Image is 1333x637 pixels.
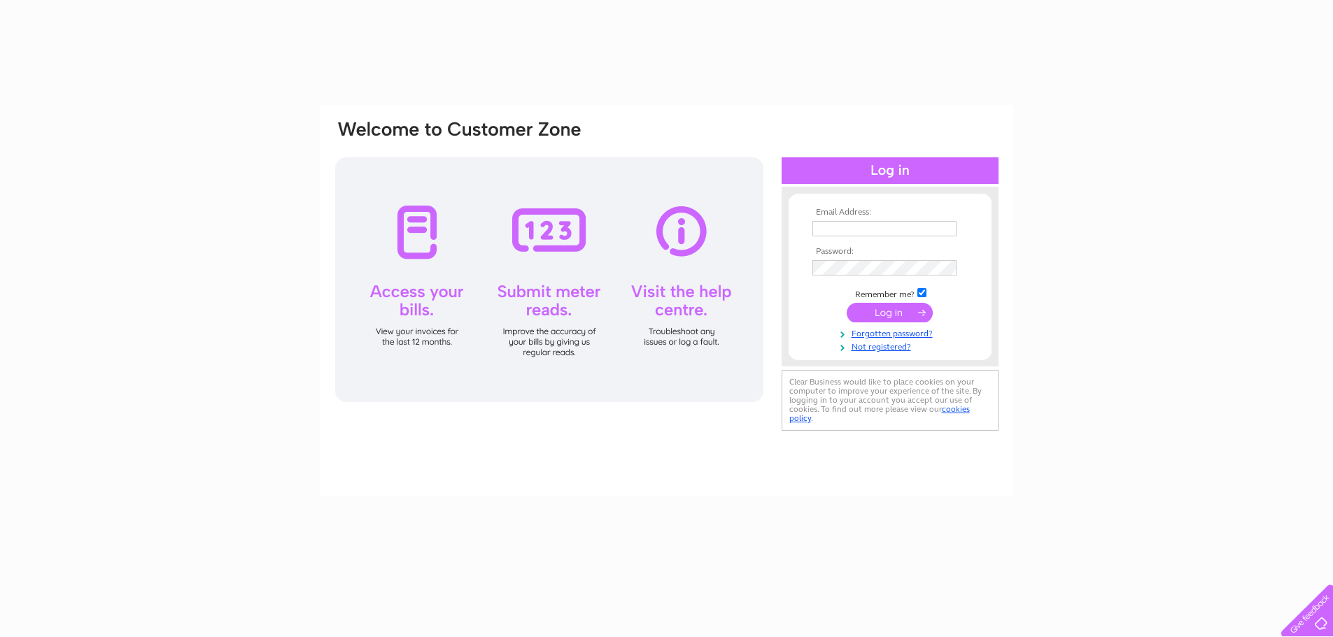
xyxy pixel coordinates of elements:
td: Remember me? [809,286,971,300]
div: Clear Business would like to place cookies on your computer to improve your experience of the sit... [782,370,999,431]
a: Forgotten password? [812,326,971,339]
a: Not registered? [812,339,971,352]
a: cookies policy [789,404,970,423]
th: Email Address: [809,208,971,217]
th: Password: [809,247,971,257]
input: Submit [847,303,933,322]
